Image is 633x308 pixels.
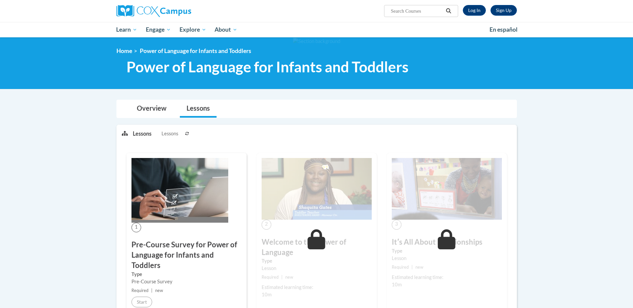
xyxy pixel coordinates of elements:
[262,220,271,229] span: 2
[116,26,137,34] span: Learn
[262,265,372,272] div: Lesson
[262,275,279,280] span: Required
[392,282,402,287] span: 10m
[262,284,372,291] div: Estimated learning time:
[293,38,340,45] img: Section background
[415,265,423,270] span: new
[392,237,502,247] h3: Itʹs All About Relationships
[116,5,191,17] img: Cox Campus
[463,5,486,16] a: Log In
[392,255,502,262] div: Lesson
[106,22,527,37] div: Main menu
[392,274,502,281] div: Estimated learning time:
[112,22,142,37] a: Learn
[162,130,178,137] span: Lessons
[392,158,502,220] img: Course Image
[175,22,211,37] a: Explore
[490,26,518,33] span: En español
[443,7,453,15] button: Search
[215,26,237,34] span: About
[262,292,272,297] span: 10m
[281,275,283,280] span: |
[262,257,372,265] label: Type
[285,275,293,280] span: new
[155,288,163,293] span: new
[392,220,401,229] span: 3
[390,7,443,15] input: Search Courses
[151,288,152,293] span: |
[131,158,228,223] img: Course Image
[126,58,408,76] span: Power of Language for Infants and Toddlers
[131,271,242,278] label: Type
[116,47,132,54] a: Home
[262,237,372,258] h3: Welcome to the Power of Language
[392,247,502,255] label: Type
[130,100,173,118] a: Overview
[392,265,409,270] span: Required
[180,100,217,118] a: Lessons
[180,26,206,34] span: Explore
[131,288,148,293] span: Required
[210,22,242,37] a: About
[140,47,251,54] span: Power of Language for Infants and Toddlers
[131,223,141,232] span: 1
[262,158,372,220] img: Course Image
[133,130,151,137] p: Lessons
[485,23,522,37] a: En español
[131,240,242,270] h3: Pre-Course Survey for Power of Language for Infants and Toddlers
[411,265,413,270] span: |
[131,278,242,285] div: Pre-Course Survey
[141,22,175,37] a: Engage
[146,26,171,34] span: Engage
[491,5,517,16] a: Register
[131,297,152,307] button: Start
[116,5,243,17] a: Cox Campus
